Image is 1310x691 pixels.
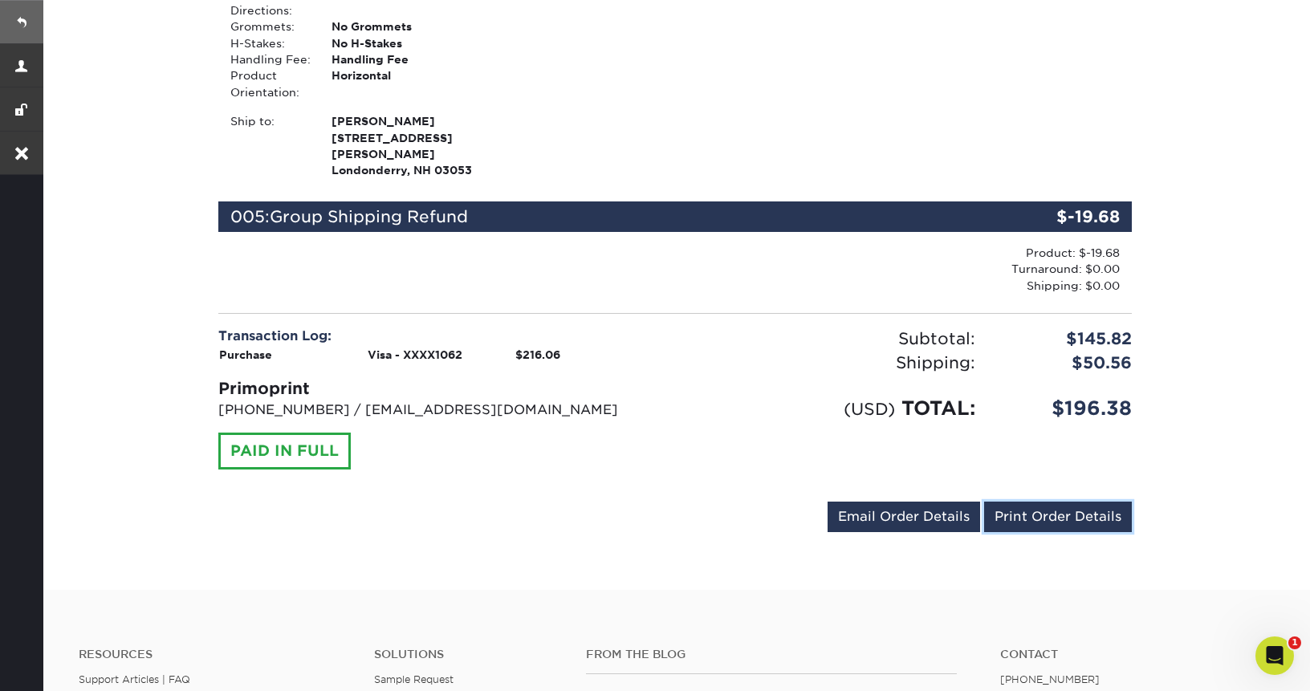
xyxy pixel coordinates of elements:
[374,648,561,661] h4: Solutions
[79,648,350,661] h4: Resources
[1288,636,1301,649] span: 1
[1255,636,1294,675] iframe: Intercom live chat
[219,348,272,361] strong: Purchase
[319,18,523,35] div: No Grommets
[374,673,454,685] a: Sample Request
[828,502,980,532] a: Email Order Details
[218,35,319,51] div: H-Stakes:
[319,35,523,51] div: No H-Stakes
[844,399,895,419] small: (USD)
[319,67,523,100] div: Horizontal
[987,327,1144,351] div: $145.82
[218,18,319,35] div: Grommets:
[675,327,987,351] div: Subtotal:
[218,67,319,100] div: Product Orientation:
[1000,648,1271,661] a: Contact
[332,113,511,177] strong: Londonderry, NH 03053
[1000,673,1100,685] a: [PHONE_NUMBER]
[901,396,975,420] span: TOTAL:
[984,502,1132,532] a: Print Order Details
[675,351,987,375] div: Shipping:
[332,113,511,129] span: [PERSON_NAME]
[218,327,663,346] div: Transaction Log:
[218,400,663,420] p: [PHONE_NUMBER] / [EMAIL_ADDRESS][DOMAIN_NAME]
[979,201,1132,232] div: $-19.68
[218,201,979,232] div: 005:
[218,376,663,400] div: Primoprint
[218,113,319,179] div: Ship to:
[586,648,957,661] h4: From the Blog
[218,433,351,469] div: PAID IN FULL
[987,351,1144,375] div: $50.56
[332,130,511,163] span: [STREET_ADDRESS][PERSON_NAME]
[828,245,1120,294] div: Product: $-19.68 Turnaround: $0.00 Shipping: $0.00
[270,207,468,226] span: Group Shipping Refund
[987,394,1144,423] div: $196.38
[218,51,319,67] div: Handling Fee:
[319,51,523,67] div: Handling Fee
[4,642,136,685] iframe: Google Customer Reviews
[368,348,462,361] strong: Visa - XXXX1062
[515,348,560,361] strong: $216.06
